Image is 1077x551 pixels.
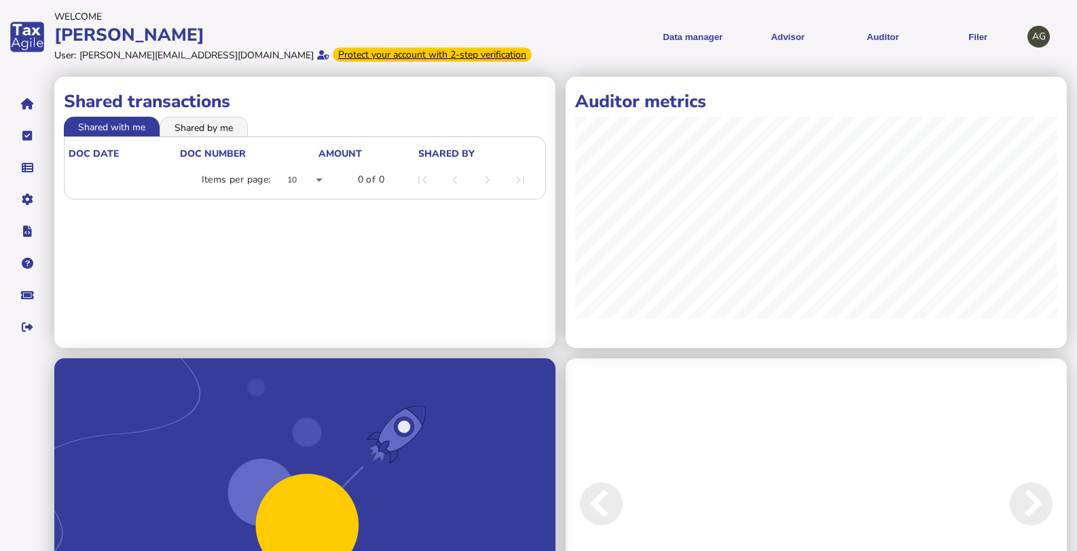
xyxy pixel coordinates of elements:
h1: Auditor metrics [575,90,1057,113]
div: Amount [318,147,417,160]
div: doc number [180,147,246,160]
div: [PERSON_NAME] [54,23,534,47]
button: Shows a dropdown of Data manager options [650,20,735,54]
button: Filer [935,20,1021,54]
button: Sign out [13,313,41,341]
button: Data manager [13,153,41,182]
button: Help pages [13,249,41,278]
button: Auditor [840,20,926,54]
button: Shows a dropdown of VAT Advisor options [745,20,830,54]
div: Items per page: [202,173,271,187]
div: Profile settings [1027,26,1050,48]
div: doc number [180,147,317,160]
div: shared by [418,147,475,160]
button: Developer hub links [13,217,41,246]
div: Amount [318,147,362,160]
menu: navigate products [541,20,1021,54]
div: doc date [69,147,179,160]
div: Welcome [54,10,534,23]
h1: Shared transactions [64,90,546,113]
li: Shared by me [160,117,248,136]
div: doc date [69,147,119,160]
div: User: [54,49,76,62]
button: Manage settings [13,185,41,214]
button: Raise a support ticket [13,281,41,309]
i: Email verified [317,50,329,60]
li: Shared with me [64,117,160,136]
div: shared by [418,147,539,160]
button: Home [13,90,41,118]
div: From Oct 1, 2025, 2-step verification will be required to login. Set it up now... [333,47,532,62]
div: [PERSON_NAME][EMAIL_ADDRESS][DOMAIN_NAME] [79,49,314,62]
div: 0 of 0 [358,173,384,187]
button: Tasks [13,121,41,150]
